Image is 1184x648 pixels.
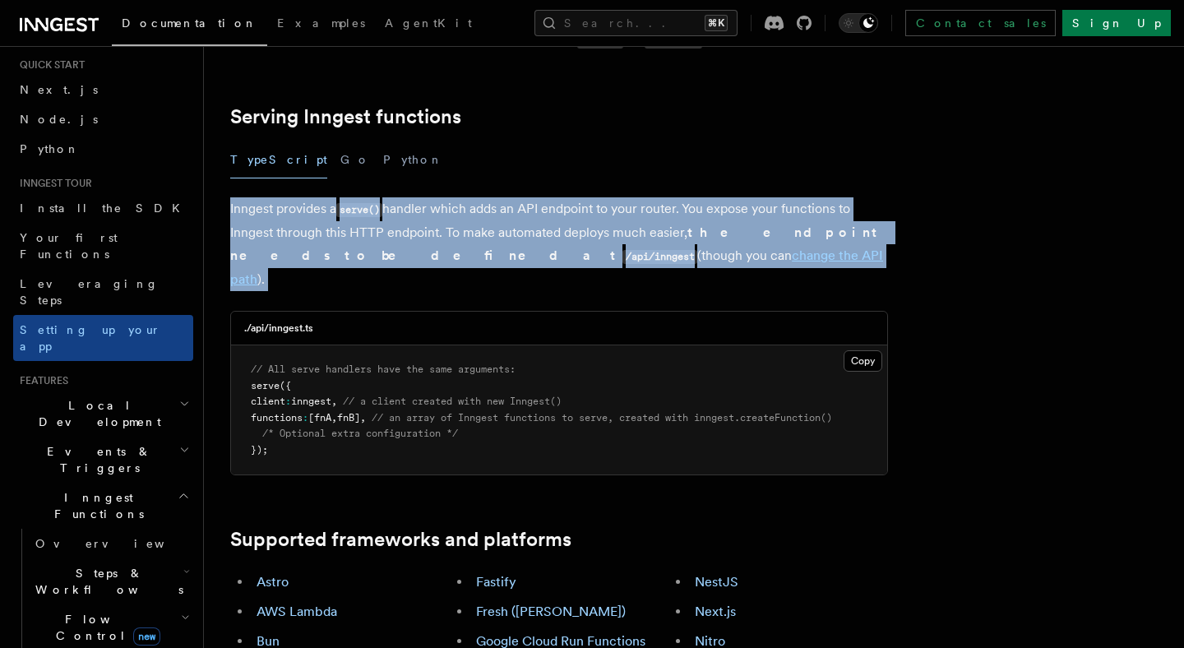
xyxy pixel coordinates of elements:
[13,397,179,430] span: Local Development
[29,529,193,558] a: Overview
[13,177,92,190] span: Inngest tour
[13,443,179,476] span: Events & Triggers
[251,363,516,375] span: // All serve handlers have the same arguments:
[577,35,623,49] code: serve()
[360,412,366,424] span: ,
[13,483,193,529] button: Inngest Functions
[13,193,193,223] a: Install the SDK
[257,604,337,619] a: AWS Lambda
[291,396,331,407] span: inngest
[251,396,285,407] span: client
[13,104,193,134] a: Node.js
[13,223,193,269] a: Your first Functions
[13,269,193,315] a: Leveraging Steps
[844,350,882,372] button: Copy
[20,277,159,307] span: Leveraging Steps
[13,75,193,104] a: Next.js
[385,16,472,30] span: AgentKit
[20,201,190,215] span: Install the SDK
[337,412,360,424] span: fnB]
[534,10,738,36] button: Search...⌘K
[13,489,178,522] span: Inngest Functions
[122,16,257,30] span: Documentation
[13,134,193,164] a: Python
[29,565,183,598] span: Steps & Workflows
[230,197,888,291] p: Inngest provides a handler which adds an API endpoint to your router. You expose your functions t...
[383,141,443,178] button: Python
[285,396,291,407] span: :
[331,412,337,424] span: ,
[645,35,702,49] code: connect()
[1062,10,1171,36] a: Sign Up
[336,203,382,217] code: serve()
[13,374,68,387] span: Features
[13,315,193,361] a: Setting up your app
[133,627,160,646] span: new
[20,323,161,353] span: Setting up your app
[372,412,832,424] span: // an array of Inngest functions to serve, created with inngest.createFunction()
[230,105,461,128] a: Serving Inngest functions
[277,16,365,30] span: Examples
[476,604,626,619] a: Fresh ([PERSON_NAME])
[839,13,878,33] button: Toggle dark mode
[13,391,193,437] button: Local Development
[20,142,80,155] span: Python
[20,231,118,261] span: Your first Functions
[230,528,571,551] a: Supported frameworks and platforms
[267,5,375,44] a: Examples
[29,611,181,644] span: Flow Control
[257,574,289,590] a: Astro
[251,444,268,456] span: });
[262,428,458,439] span: /* Optional extra configuration */
[13,58,85,72] span: Quick start
[303,412,308,424] span: :
[35,537,205,550] span: Overview
[308,412,331,424] span: [fnA
[340,141,370,178] button: Go
[251,412,303,424] span: functions
[695,604,736,619] a: Next.js
[375,5,482,44] a: AgentKit
[331,396,337,407] span: ,
[905,10,1056,36] a: Contact sales
[244,322,313,335] h3: ./api/inngest.ts
[112,5,267,46] a: Documentation
[622,250,697,264] code: /api/inngest
[29,558,193,604] button: Steps & Workflows
[230,141,327,178] button: TypeScript
[20,113,98,126] span: Node.js
[476,574,516,590] a: Fastify
[280,380,291,391] span: ({
[705,15,728,31] kbd: ⌘K
[343,396,562,407] span: // a client created with new Inngest()
[13,437,193,483] button: Events & Triggers
[251,380,280,391] span: serve
[695,574,738,590] a: NestJS
[20,83,98,96] span: Next.js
